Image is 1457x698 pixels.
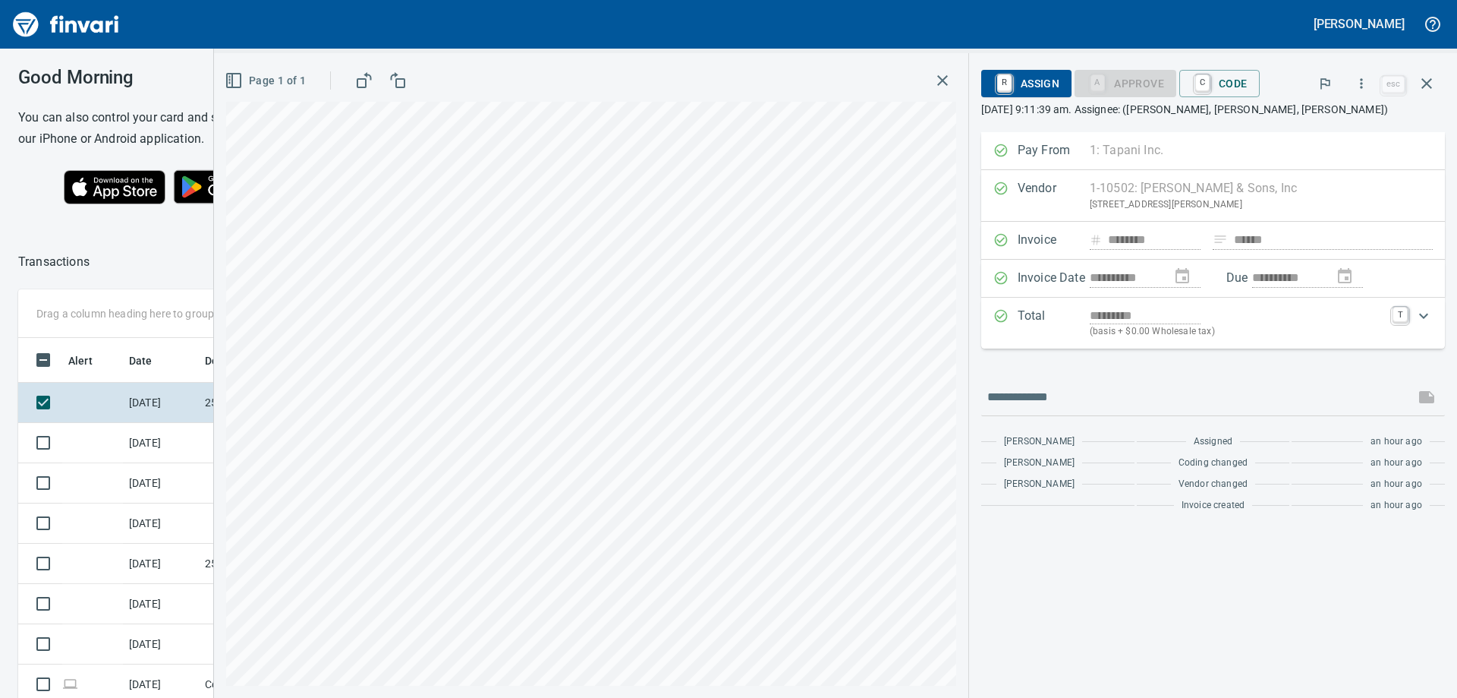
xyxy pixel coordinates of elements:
[981,298,1445,349] div: Expand
[9,6,123,43] img: Finvari
[993,71,1059,96] span: Assign
[981,102,1445,117] p: [DATE] 9:11:39 am. Assignee: ([PERSON_NAME], [PERSON_NAME], [PERSON_NAME])
[123,544,199,584] td: [DATE]
[36,306,259,321] p: Drag a column heading here to group the table
[205,352,282,370] span: Description
[222,67,312,95] button: Page 1 of 1
[1018,307,1090,340] p: Total
[18,107,341,150] h6: You can also control your card and submit expenses from our iPhone or Android application.
[123,423,199,463] td: [DATE]
[1370,498,1422,513] span: an hour ago
[18,253,90,271] nav: breadcrumb
[1345,67,1378,100] button: More
[1408,379,1445,415] span: This records your message into the invoice and notifies anyone mentioned
[981,70,1072,97] button: RAssign
[1378,65,1445,102] span: Close invoice
[62,679,78,689] span: Online transaction
[64,170,165,204] img: Download on the App Store
[205,352,262,370] span: Description
[1179,456,1248,471] span: Coding changed
[68,352,93,370] span: Alert
[199,383,335,423] td: 256613
[199,544,335,584] td: 256613
[1392,307,1408,322] a: T
[18,253,90,271] p: Transactions
[123,584,199,624] td: [DATE]
[18,67,341,88] h3: Good Morning
[1191,71,1248,96] span: Code
[1090,324,1383,340] p: (basis + $0.00 Wholesale tax)
[228,71,306,90] span: Page 1 of 1
[1004,434,1075,450] span: [PERSON_NAME]
[1370,477,1422,492] span: an hour ago
[1308,67,1342,100] button: Flag
[1075,76,1176,89] div: Coding Required
[1310,12,1408,36] button: [PERSON_NAME]
[1182,498,1245,513] span: Invoice created
[1314,16,1405,32] h5: [PERSON_NAME]
[1195,74,1210,91] a: C
[1194,434,1232,450] span: Assigned
[1004,477,1075,492] span: [PERSON_NAME]
[1382,76,1405,93] a: esc
[1370,456,1422,471] span: an hour ago
[129,352,153,370] span: Date
[1179,70,1260,97] button: CCode
[123,624,199,665] td: [DATE]
[165,162,296,212] img: Get it on Google Play
[997,74,1012,91] a: R
[1004,456,1075,471] span: [PERSON_NAME]
[68,352,112,370] span: Alert
[123,383,199,423] td: [DATE]
[123,463,199,504] td: [DATE]
[1370,434,1422,450] span: an hour ago
[1179,477,1248,492] span: Vendor changed
[129,352,172,370] span: Date
[123,504,199,544] td: [DATE]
